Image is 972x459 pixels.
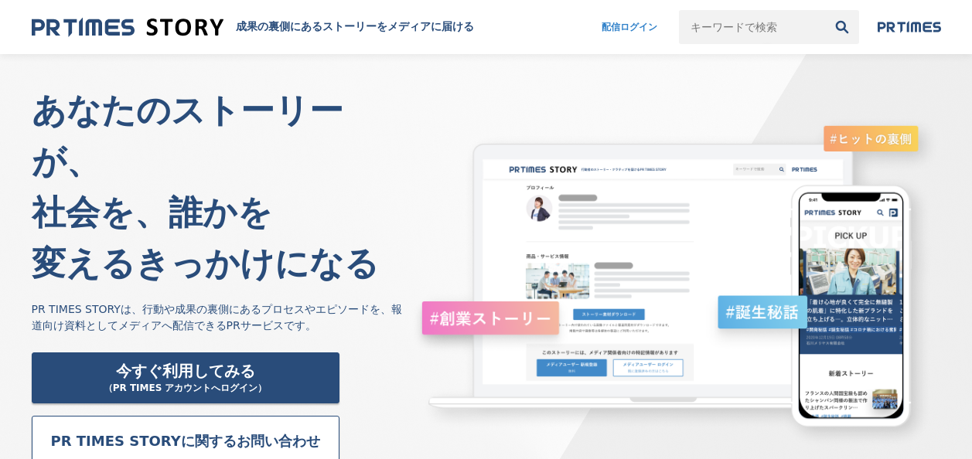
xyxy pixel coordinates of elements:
[586,10,673,44] a: 配信ログイン
[825,10,859,44] button: 検索
[236,20,474,34] h1: 成果の裏側にあるストーリーをメディアに届ける
[32,301,411,334] p: PR TIMES STORYは、行動や成果の裏側にあるプロセスやエピソードを、報道向け資料としてメディアへ配信できるPRサービスです。
[411,114,941,450] img: story-top
[878,21,941,33] img: prtimes
[32,352,339,403] a: 今すぐ利用してみる（PR TIMES アカウントへログイン）
[679,10,825,44] input: キーワードで検索
[104,382,268,395] span: （PR TIMES アカウントへログイン）
[32,17,223,38] img: 成果の裏側にあるストーリーをメディアに届ける
[32,17,474,38] a: 成果の裏側にあるストーリーをメディアに届ける 成果の裏側にあるストーリーをメディアに届ける
[32,85,411,289] h3: あなたのストーリーが、 社会を、誰かを 変えるきっかけになる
